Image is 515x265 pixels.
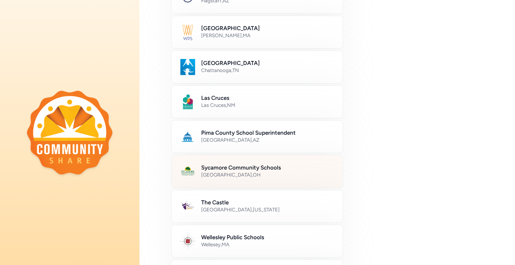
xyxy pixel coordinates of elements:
div: [GEOGRAPHIC_DATA] , [US_STATE] [201,206,335,213]
div: Wellesey , MA [201,241,335,248]
img: Logo [180,198,196,214]
div: Las Cruces , NM [201,102,335,109]
div: [PERSON_NAME] , MA [201,32,335,39]
div: [GEOGRAPHIC_DATA] , OH [201,172,335,178]
h2: Sycamore Community Schools [201,163,335,172]
img: Logo [180,24,196,40]
h2: [GEOGRAPHIC_DATA] [201,24,335,32]
img: Logo [180,233,196,249]
div: [GEOGRAPHIC_DATA] , AZ [201,137,335,143]
h2: Wellesley Public Schools [201,233,335,241]
img: Logo [180,59,196,75]
h2: [GEOGRAPHIC_DATA] [201,59,335,67]
img: Logo [180,129,196,145]
img: Logo [180,163,196,180]
h2: Las Cruces [201,94,335,102]
h2: Pima County School Superintendent [201,129,335,137]
img: Logo [180,94,196,110]
div: Chattanooga , TN [201,67,335,74]
h2: The Castle [201,198,335,206]
img: logo [27,90,113,174]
